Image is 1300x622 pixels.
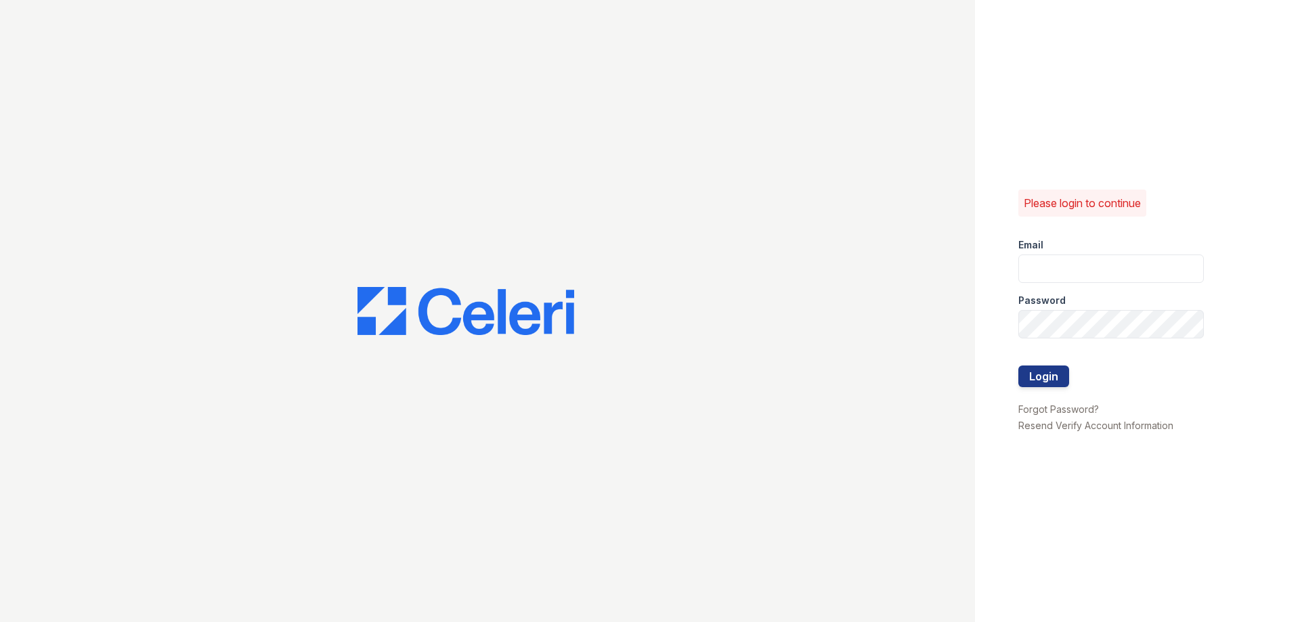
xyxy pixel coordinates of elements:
label: Password [1018,294,1066,307]
label: Email [1018,238,1043,252]
p: Please login to continue [1024,195,1141,211]
a: Forgot Password? [1018,403,1099,415]
button: Login [1018,365,1069,387]
img: CE_Logo_Blue-a8612792a0a2168367f1c8372b55b34899dd931a85d93a1a3d3e32e68fde9ad4.png [357,287,574,336]
a: Resend Verify Account Information [1018,420,1173,431]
